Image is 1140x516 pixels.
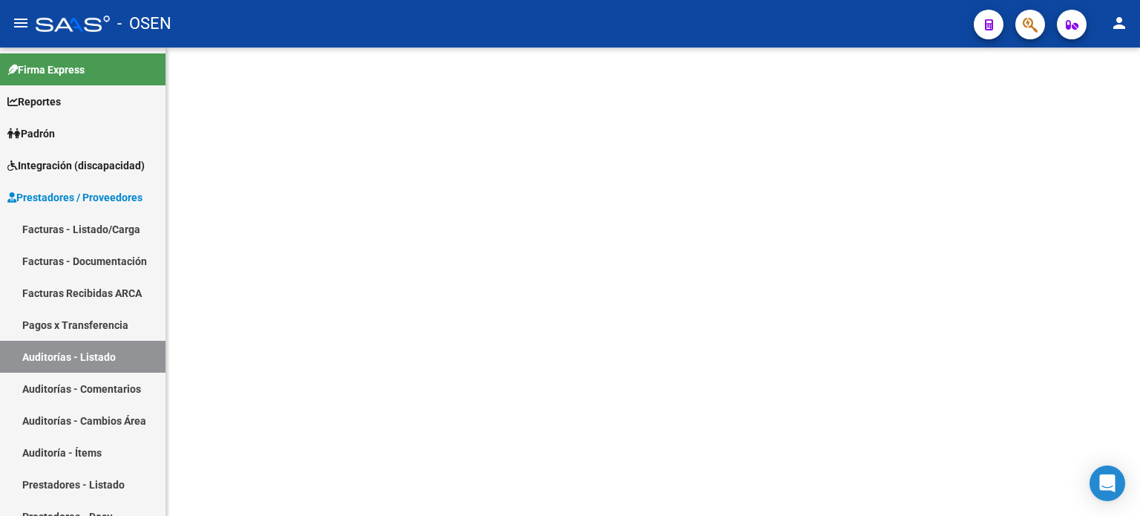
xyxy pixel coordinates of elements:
[7,94,61,110] span: Reportes
[7,62,85,78] span: Firma Express
[7,157,145,174] span: Integración (discapacidad)
[7,125,55,142] span: Padrón
[117,7,171,40] span: - OSEN
[1090,466,1125,501] div: Open Intercom Messenger
[12,14,30,32] mat-icon: menu
[7,189,142,206] span: Prestadores / Proveedores
[1110,14,1128,32] mat-icon: person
